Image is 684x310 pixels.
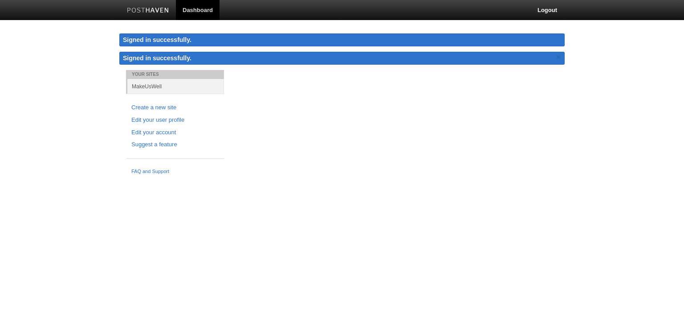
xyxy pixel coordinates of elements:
a: Edit your user profile [131,116,219,125]
span: Signed in successfully. [123,54,191,62]
a: MakeUsWell [127,79,224,94]
a: Edit your account [131,128,219,137]
li: Your Sites [126,70,224,79]
a: Create a new site [131,103,219,112]
a: Suggest a feature [131,140,219,149]
div: Signed in successfully. [119,33,565,46]
img: Posthaven-bar [127,8,169,14]
a: × [554,52,562,63]
a: FAQ and Support [131,168,219,176]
